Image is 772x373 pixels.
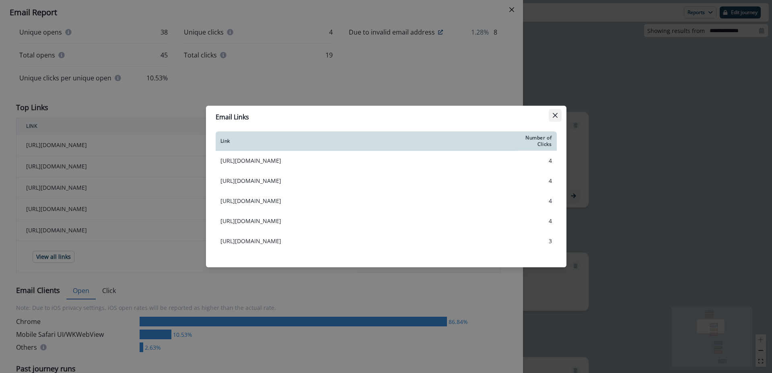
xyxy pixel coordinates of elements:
td: 4 [517,211,557,231]
td: [URL][DOMAIN_NAME] [216,211,517,231]
td: 4 [517,171,557,191]
td: [URL][DOMAIN_NAME] [216,191,517,211]
td: [URL][DOMAIN_NAME] [216,231,517,251]
td: 4 [517,151,557,171]
div: Number of Clicks [522,135,552,148]
button: Close [549,109,562,122]
div: Link [220,138,513,144]
td: 4 [517,191,557,211]
td: [URL][DOMAIN_NAME] [216,171,517,191]
p: Email Links [216,112,249,122]
td: 3 [517,231,557,251]
td: [URL][DOMAIN_NAME] [216,151,517,171]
